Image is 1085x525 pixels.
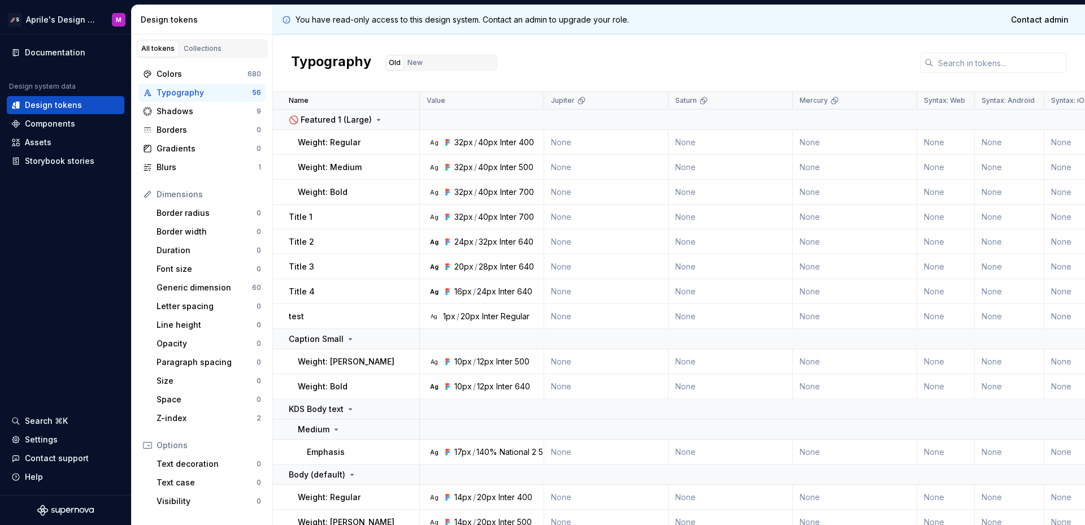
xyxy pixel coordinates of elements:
div: Generic dimension [157,282,252,293]
td: None [917,485,975,510]
div: Regular [501,311,530,322]
div: Inter [500,236,516,248]
div: Inter [496,356,513,367]
div: Duration [157,245,257,256]
p: Saturn [675,96,697,105]
div: Documentation [25,47,85,58]
div: Opacity [157,338,257,349]
div: Collections [184,44,222,53]
p: Weight: Bold [298,381,348,392]
td: None [669,279,793,304]
td: None [669,254,793,279]
p: Caption Small [289,333,344,345]
div: Storybook stories [25,155,94,167]
div: Ag [429,262,439,271]
td: None [975,130,1044,155]
a: Border radius0 [152,204,266,222]
a: Borders0 [138,121,266,139]
div: Inter [498,286,515,297]
div: 0 [257,339,261,348]
td: None [793,229,917,254]
div: Aprile's Design System [26,14,98,25]
a: Typography56 [138,84,266,102]
div: / [475,236,478,248]
td: None [917,229,975,254]
div: / [473,286,476,297]
div: 10px [454,356,472,367]
a: Size0 [152,372,266,390]
div: Typography [157,87,252,98]
div: 10px [454,381,472,392]
td: None [917,130,975,155]
div: Ag [429,448,439,457]
div: Ag [429,163,439,172]
td: None [917,304,975,329]
a: Colors680 [138,65,266,83]
div: Ag [429,287,439,296]
div: 60 [252,283,261,292]
div: 56 [252,88,261,97]
a: Contact admin [1004,10,1076,30]
div: Colors [157,68,248,80]
div: Inter [500,162,517,173]
p: Body (default) [289,469,345,480]
a: Visibility0 [152,492,266,510]
td: None [917,374,975,399]
div: Text decoration [157,458,257,470]
a: Opacity0 [152,335,266,353]
div: Z-index [157,413,257,424]
td: None [917,349,975,374]
div: 32px [454,137,473,148]
p: Weight: Regular [298,492,361,503]
td: None [917,205,975,229]
p: You have read-only access to this design system. Contact an admin to upgrade your role. [296,14,629,25]
p: Weight: Regular [298,137,361,148]
div: 32px [479,236,497,248]
p: Syntax: Web [924,96,965,105]
p: Weight: [PERSON_NAME] [298,356,394,367]
div: Paragraph spacing [157,357,257,368]
div: 700 [519,211,534,223]
button: Search ⌘K [7,412,124,430]
h2: Typography [291,53,371,73]
div: M [116,15,121,24]
td: None [975,180,1044,205]
td: None [975,374,1044,399]
div: 640 [519,261,534,272]
span: Contact admin [1011,14,1069,25]
p: Syntax: Android [982,96,1035,105]
div: Ag [429,212,439,222]
button: Help [7,468,124,486]
div: 14px [454,492,472,503]
td: None [793,205,917,229]
a: Text decoration0 [152,455,266,473]
a: Z-index2 [152,409,266,427]
div: 🚀S [8,13,21,27]
div: 500 [539,446,553,458]
div: 40px [478,211,498,223]
a: Components [7,115,124,133]
td: None [793,155,917,180]
div: 20px [454,261,474,272]
td: None [793,130,917,155]
td: None [975,485,1044,510]
div: 500 [519,162,533,173]
div: Inter [500,186,517,198]
div: 700 [519,186,534,198]
p: Medium [298,424,329,435]
div: 140% [476,446,497,458]
td: None [975,155,1044,180]
p: Title 3 [289,261,314,272]
a: Documentation [7,44,124,62]
div: 32px [454,211,473,223]
input: Search in tokens... [934,53,1067,73]
div: 20px [477,492,496,503]
td: None [669,155,793,180]
p: Title 1 [289,211,313,223]
div: Border radius [157,207,257,219]
div: 0 [257,302,261,311]
div: Settings [25,434,58,445]
td: None [544,180,669,205]
p: KDS Body text [289,403,344,415]
div: Search ⌘K [25,415,68,427]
